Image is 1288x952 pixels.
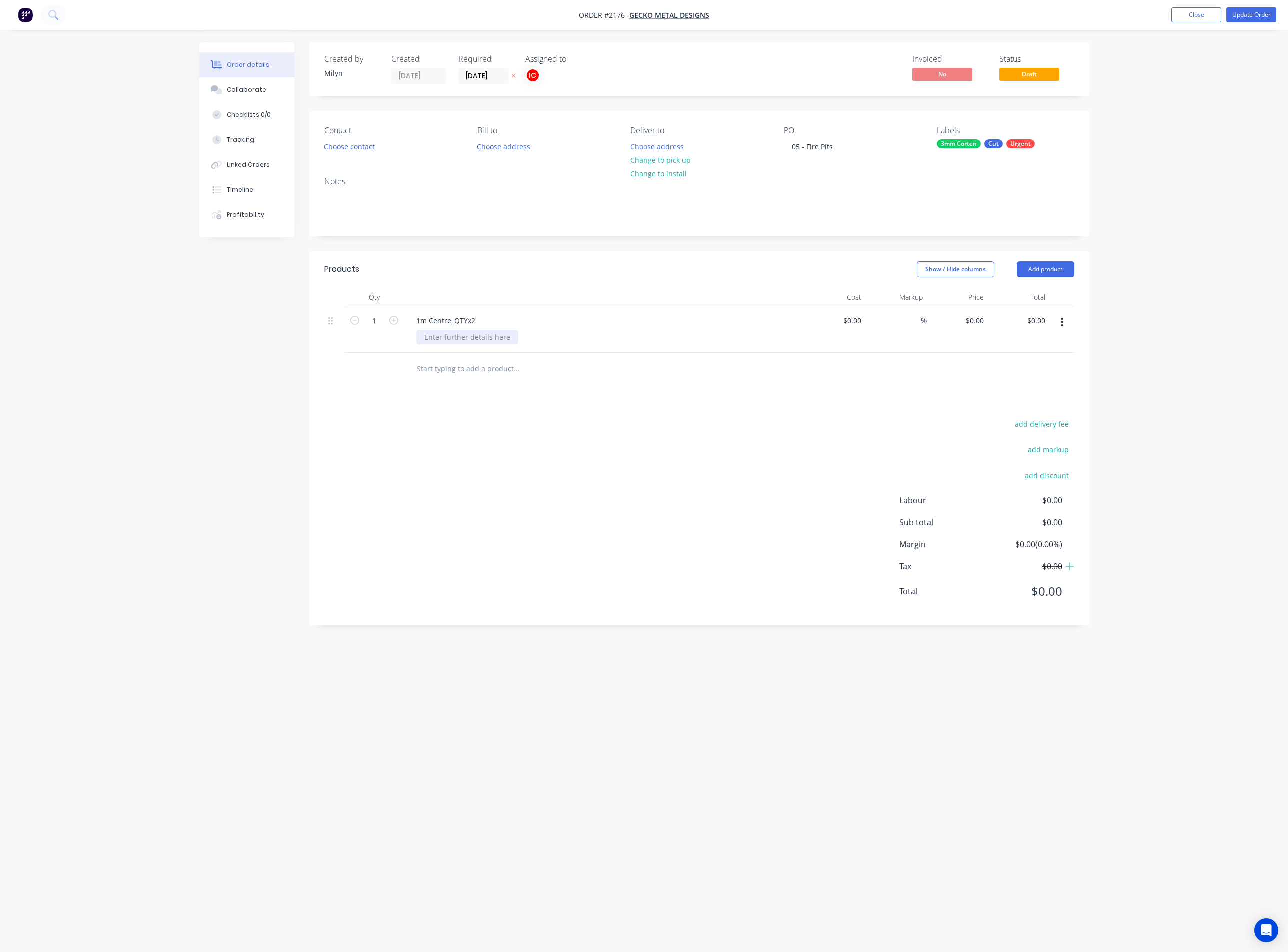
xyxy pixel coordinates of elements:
span: $0.00 [988,516,1062,528]
button: add delivery fee [1010,417,1074,431]
div: Milyn [324,68,379,78]
div: Labels [937,126,1074,135]
span: Draft [999,68,1059,80]
img: Factory [18,7,33,22]
button: Choose address [472,139,536,153]
div: Notes [324,177,1074,186]
input: Start typing to add a product... [416,359,616,379]
div: Price [927,287,988,307]
div: Collaborate [227,85,266,94]
div: Profitability [227,210,264,219]
span: $0.00 [988,560,1062,572]
div: Linked Orders [227,160,270,169]
div: Markup [865,287,927,307]
div: Tracking [227,135,254,144]
div: Created by [324,54,379,64]
button: Update Order [1226,7,1276,22]
button: Change to install [625,167,692,180]
div: Urgent [1006,139,1035,148]
button: Close [1171,7,1221,22]
button: Checklists 0/0 [199,102,294,127]
button: Choose contact [318,139,380,153]
div: Created [391,54,446,64]
button: add markup [1023,443,1074,456]
button: add discount [1020,468,1074,482]
a: Gecko Metal Designs [629,10,709,20]
div: Required [458,54,513,64]
div: 1m Centre_QTYx2 [408,313,483,328]
div: Bill to [477,126,614,135]
span: $0.00 [988,494,1062,506]
div: Products [324,263,359,275]
div: Cut [984,139,1003,148]
div: 3mm Corten [937,139,981,148]
div: Assigned to [525,54,625,64]
div: Total [988,287,1049,307]
span: Total [899,585,988,597]
div: 05 - Fire Pits [784,139,841,154]
span: Margin [899,538,988,550]
button: Linked Orders [199,152,294,177]
button: Change to pick up [625,153,696,167]
span: Order #2176 - [579,10,629,20]
div: Checklists 0/0 [227,110,271,119]
div: Contact [324,126,461,135]
div: Cost [804,287,866,307]
button: Profitability [199,202,294,227]
button: Collaborate [199,77,294,102]
button: Choose address [625,139,689,153]
div: Status [999,54,1074,64]
div: Qty [344,287,404,307]
span: $0.00 ( 0.00 %) [988,538,1062,550]
button: Order details [199,52,294,77]
span: Sub total [899,516,988,528]
button: IC [525,68,540,83]
button: Tracking [199,127,294,152]
button: Timeline [199,177,294,202]
div: Order details [227,60,269,69]
span: $0.00 [988,582,1062,600]
div: PO [784,126,921,135]
div: Open Intercom Messenger [1254,918,1278,942]
span: Tax [899,560,988,572]
div: Deliver to [630,126,767,135]
div: Invoiced [912,54,987,64]
span: % [921,315,927,326]
button: Show / Hide columns [917,261,994,277]
div: Timeline [227,185,253,194]
button: Add product [1017,261,1074,277]
span: No [912,68,972,80]
span: Labour [899,494,988,506]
